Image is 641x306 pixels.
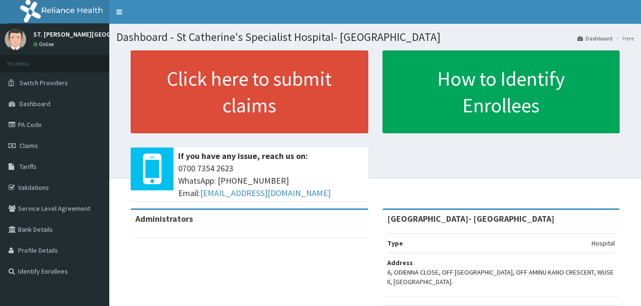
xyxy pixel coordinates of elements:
[33,41,56,48] a: Online
[387,267,615,286] p: 6, ODIENNA CLOSE, OFF [GEOGRAPHIC_DATA], OFF AMINU KANO CRESCENT, WUSE II, [GEOGRAPHIC_DATA].
[5,29,26,50] img: User Image
[387,239,403,247] b: Type
[387,213,555,224] strong: [GEOGRAPHIC_DATA]- [GEOGRAPHIC_DATA]
[387,258,413,267] b: Address
[383,50,620,133] a: How to Identify Enrollees
[33,31,153,38] p: ST. [PERSON_NAME][GEOGRAPHIC_DATA]
[19,141,38,150] span: Claims
[592,238,615,248] p: Hospital
[613,34,634,42] li: Here
[577,34,612,42] a: Dashboard
[19,99,50,108] span: Dashboard
[116,31,634,43] h1: Dashboard - St Catherine's Specialist Hospital- [GEOGRAPHIC_DATA]
[131,50,368,133] a: Click here to submit claims
[178,162,364,199] span: 0700 7354 2623 WhatsApp: [PHONE_NUMBER] Email:
[135,213,193,224] b: Administrators
[19,162,37,171] span: Tariffs
[178,150,308,161] b: If you have any issue, reach us on:
[200,188,331,198] a: [EMAIL_ADDRESS][DOMAIN_NAME]
[19,79,68,87] span: Switch Providers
